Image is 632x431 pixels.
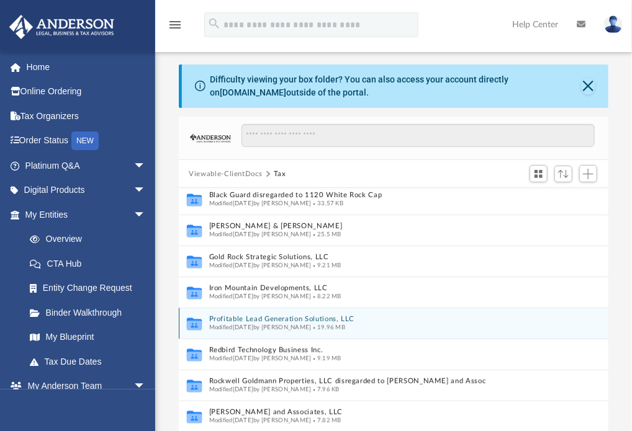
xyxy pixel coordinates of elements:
[209,231,312,238] span: Modified [DATE] by [PERSON_NAME]
[9,128,165,154] a: Order StatusNEW
[312,231,341,238] span: 25.5 MB
[530,165,548,182] button: Switch to Grid View
[9,153,165,178] a: Platinum Q&Aarrow_drop_down
[9,202,165,227] a: My Entitiesarrow_drop_down
[312,355,341,362] span: 9.19 MB
[9,79,165,104] a: Online Ordering
[209,200,312,207] span: Modified [DATE] by [PERSON_NAME]
[209,386,312,393] span: Modified [DATE] by [PERSON_NAME]
[220,87,286,97] a: [DOMAIN_NAME]
[9,374,158,399] a: My Anderson Teamarrow_drop_down
[579,165,598,182] button: Add
[71,131,99,150] div: NEW
[209,316,553,324] button: Profitable Lead Generation Solutions, LLC
[207,17,221,30] i: search
[17,276,165,301] a: Entity Change Request
[312,262,341,269] span: 9.21 MB
[604,16,623,33] img: User Pic
[209,347,553,355] button: Redbird Technology Business Inc.
[209,324,312,331] span: Modified [DATE] by [PERSON_NAME]
[133,153,158,179] span: arrow_drop_down
[17,325,158,350] a: My Blueprint
[9,104,165,128] a: Tax Organizers
[581,78,595,95] button: Close
[312,417,341,424] span: 7.82 MB
[189,169,262,180] button: Viewable-ClientDocs
[209,192,553,200] button: Black Guard disregarded to 1120 White Rock Cap
[133,374,158,399] span: arrow_drop_down
[6,15,118,39] img: Anderson Advisors Platinum Portal
[133,178,158,203] span: arrow_drop_down
[9,55,165,79] a: Home
[9,178,165,203] a: Digital Productsarrow_drop_down
[210,73,581,99] div: Difficulty viewing your box folder? You can also access your account directly on outside of the p...
[312,324,346,331] span: 19.96 MB
[209,355,312,362] span: Modified [DATE] by [PERSON_NAME]
[17,251,165,276] a: CTA Hub
[242,124,595,148] input: Search files and folders
[312,200,344,207] span: 33.57 KB
[274,169,286,180] button: Tax
[209,262,312,269] span: Modified [DATE] by [PERSON_NAME]
[554,166,573,182] button: Sort
[17,227,165,252] a: Overview
[133,202,158,228] span: arrow_drop_down
[312,386,340,393] span: 7.96 KB
[209,285,553,293] button: Iron Mountain Developments, LLC
[168,24,183,32] a: menu
[312,293,341,300] span: 8.22 MB
[209,293,312,300] span: Modified [DATE] by [PERSON_NAME]
[17,300,165,325] a: Binder Walkthrough
[209,409,553,417] button: [PERSON_NAME] and Associates, LLC
[209,417,312,424] span: Modified [DATE] by [PERSON_NAME]
[209,378,553,386] button: Rockwell Goldmann Properties, LLC disregarded to [PERSON_NAME] and Assoc
[17,349,165,374] a: Tax Due Dates
[168,17,183,32] i: menu
[209,223,553,231] button: [PERSON_NAME] & [PERSON_NAME]
[209,254,553,262] button: Gold Rock Strategic Solutions, LLC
